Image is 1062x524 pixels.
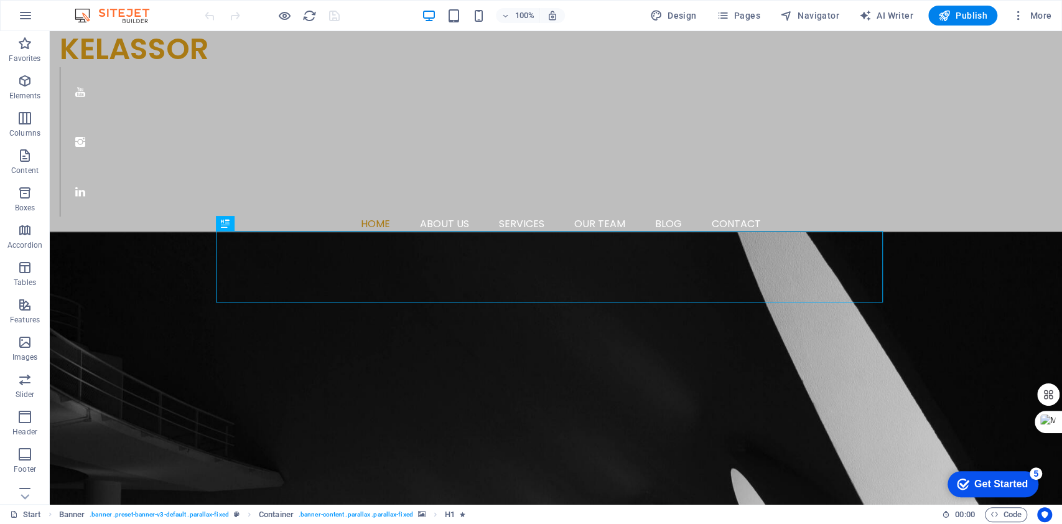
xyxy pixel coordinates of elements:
span: Design [650,9,697,22]
button: Publish [928,6,997,26]
h6: Session time [942,507,975,522]
i: Element contains an animation [460,511,465,518]
p: Slider [16,390,35,400]
p: Footer [14,464,36,474]
span: 00 00 [955,507,974,522]
button: Pages [711,6,765,26]
span: . banner .preset-banner-v3-default .parallax-fixed [90,507,229,522]
i: Reload page [302,9,317,23]
span: Publish [938,9,987,22]
button: Click here to leave preview mode and continue editing [277,8,292,23]
button: Usercentrics [1037,507,1052,522]
button: 100% [496,8,540,23]
img: Editor Logo [72,8,165,23]
div: Get Started 5 items remaining, 0% complete [10,6,101,32]
p: Header [12,427,37,437]
span: Pages [716,9,760,22]
span: Click to select. Double-click to edit [59,507,85,522]
p: Elements [9,91,41,101]
p: Accordion [7,240,42,250]
span: Click to select. Double-click to edit [445,507,455,522]
span: Navigator [780,9,839,22]
p: Content [11,166,39,175]
span: Code [990,507,1022,522]
button: Navigator [775,6,844,26]
button: More [1007,6,1056,26]
p: Tables [14,278,36,288]
p: Columns [9,128,40,138]
p: Boxes [15,203,35,213]
p: Favorites [9,54,40,63]
h6: 100% [515,8,534,23]
i: This element contains a background [418,511,426,518]
i: On resize automatically adjust zoom level to fit chosen device. [547,10,558,21]
span: : [964,510,966,519]
button: reload [302,8,317,23]
div: Get Started [37,14,90,25]
span: Click to select. Double-click to edit [259,507,294,522]
span: More [1012,9,1051,22]
nav: breadcrumb [59,507,466,522]
button: Design [645,6,702,26]
p: Features [10,315,40,325]
button: Code [985,507,1027,522]
div: 5 [92,2,105,15]
button: AI Writer [854,6,918,26]
span: . banner-content .parallax .parallax-fixed [299,507,413,522]
div: Design (Ctrl+Alt+Y) [645,6,702,26]
a: Click to cancel selection. Double-click to open Pages [10,507,41,522]
p: Images [12,352,38,362]
span: AI Writer [859,9,913,22]
i: This element is a customizable preset [234,511,240,518]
